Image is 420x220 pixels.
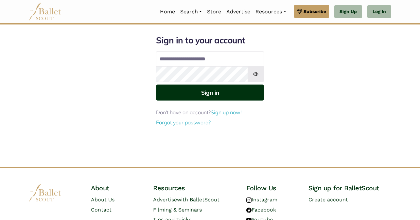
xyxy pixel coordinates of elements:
[156,108,264,117] p: Don't have an account?
[177,196,219,203] span: with BalletScout
[246,208,252,213] img: facebook logo
[156,85,264,101] button: Sign in
[246,207,276,213] a: Facebook
[246,184,298,192] h4: Follow Us
[29,184,61,202] img: logo
[156,35,264,46] h1: Sign in to your account
[297,8,302,15] img: gem.svg
[246,196,277,203] a: Instagram
[304,8,326,15] span: Subscribe
[91,184,143,192] h4: About
[153,207,202,213] a: Filming & Seminars
[153,184,236,192] h4: Resources
[246,197,252,203] img: instagram logo
[91,196,114,203] a: About Us
[224,5,253,19] a: Advertise
[308,196,348,203] a: Create account
[153,196,219,203] a: Advertisewith BalletScout
[156,119,211,126] a: Forgot your password?
[178,5,204,19] a: Search
[334,5,362,18] a: Sign Up
[294,5,329,18] a: Subscribe
[91,207,112,213] a: Contact
[204,5,224,19] a: Store
[253,5,289,19] a: Resources
[367,5,391,18] a: Log In
[211,109,242,116] a: Sign up now!
[157,5,178,19] a: Home
[308,184,391,192] h4: Sign up for BalletScout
